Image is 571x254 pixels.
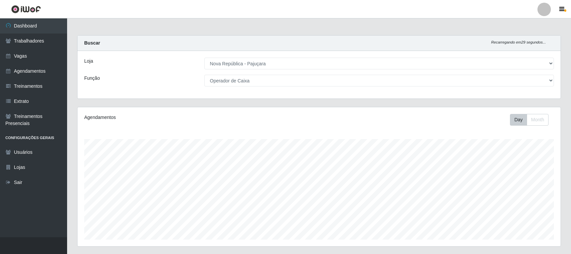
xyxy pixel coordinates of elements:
strong: Buscar [84,40,100,46]
label: Loja [84,58,93,65]
label: Função [84,75,100,82]
div: First group [510,114,549,126]
i: Recarregando em 29 segundos... [491,40,546,44]
div: Agendamentos [84,114,274,121]
button: Day [510,114,527,126]
div: Toolbar with button groups [510,114,554,126]
button: Month [527,114,549,126]
img: CoreUI Logo [11,5,41,13]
